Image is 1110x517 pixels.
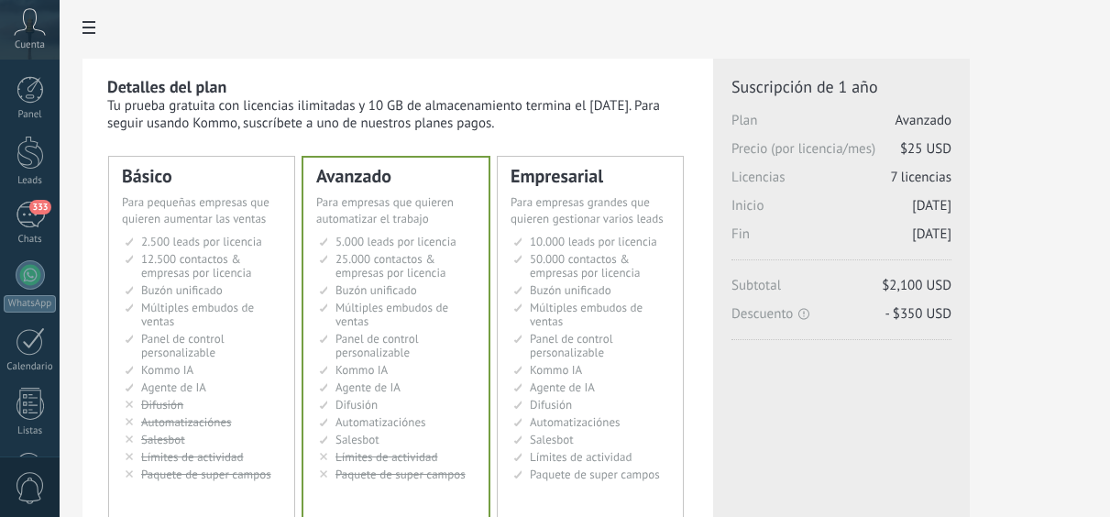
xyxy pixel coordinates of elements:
span: Automatizaciónes [141,414,232,430]
span: Fin [731,225,951,254]
span: Límites de actividad [335,449,438,465]
span: 5.000 leads por licencia [335,234,456,249]
span: Paquete de super campos [530,467,660,482]
span: Subtotal [731,277,951,305]
span: Límites de actividad [141,449,244,465]
div: Listas [4,425,57,437]
span: Salesbot [141,432,185,447]
span: Agente de IA [530,379,595,395]
span: Agente de IA [141,379,206,395]
div: Leads [4,175,57,187]
span: Kommo IA [530,362,582,378]
span: Panel de control personalizable [530,331,613,360]
span: Buzón unificado [530,282,611,298]
span: [DATE] [912,197,951,214]
span: Panel de control personalizable [141,331,225,360]
span: Difusión [141,397,183,412]
span: 333 [29,200,50,214]
span: Buzón unificado [335,282,417,298]
span: Paquete de super campos [141,467,271,482]
span: Límites de actividad [530,449,632,465]
span: Suscripción de 1 año [731,76,951,97]
div: WhatsApp [4,295,56,313]
span: 2.500 leads por licencia [141,234,262,249]
span: $25 USD [900,140,951,158]
span: [DATE] [912,225,951,243]
span: Difusión [335,397,378,412]
span: Panel de control personalizable [335,331,419,360]
span: 12.500 contactos & empresas por licencia [141,251,251,280]
div: Básico [122,167,281,185]
b: Detalles del plan [107,76,226,97]
span: Agente de IA [335,379,401,395]
div: Panel [4,109,57,121]
span: Descuento [731,305,951,323]
span: Avanzado [896,112,951,129]
span: Salesbot [530,432,574,447]
span: Para pequeñas empresas que quieren aumentar las ventas [122,194,269,226]
div: Empresarial [511,167,670,185]
span: Automatizaciónes [335,414,426,430]
span: Para empresas grandes que quieren gestionar varios leads [511,194,664,226]
span: Kommo IA [141,362,193,378]
span: Para empresas que quieren automatizar el trabajo [316,194,454,226]
span: $2,100 USD [882,277,951,294]
span: Múltiples embudos de ventas [141,300,254,329]
span: - $350 USD [885,305,951,323]
span: Kommo IA [335,362,388,378]
div: Tu prueba gratuita con licencias ilimitadas y 10 GB de almacenamiento termina el [DATE]. Para seg... [107,97,690,132]
div: Calendario [4,361,57,373]
span: Precio (por licencia/mes) [731,140,951,169]
span: 50.000 contactos & empresas por licencia [530,251,640,280]
div: Avanzado [316,167,476,185]
span: Automatizaciónes [530,414,621,430]
span: Múltiples embudos de ventas [530,300,643,329]
span: Inicio [731,197,951,225]
span: Plan [731,112,951,140]
span: Cuenta [15,39,45,51]
span: 7 licencias [890,169,951,186]
span: Múltiples embudos de ventas [335,300,448,329]
span: Licencias [731,169,951,197]
span: Difusión [530,397,572,412]
span: Paquete de super campos [335,467,466,482]
span: Buzón unificado [141,282,223,298]
span: 10.000 leads por licencia [530,234,657,249]
span: Salesbot [335,432,379,447]
span: 25.000 contactos & empresas por licencia [335,251,445,280]
div: Chats [4,234,57,246]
